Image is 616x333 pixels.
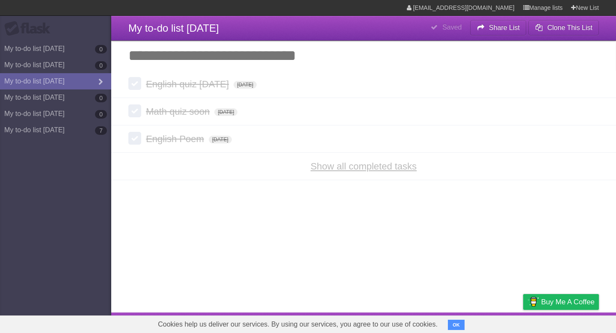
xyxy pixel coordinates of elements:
button: OK [448,320,465,330]
b: 0 [95,110,107,119]
b: Saved [442,24,462,31]
b: Share List [489,24,520,31]
a: Buy me a coffee [523,294,599,310]
a: Terms [483,315,502,331]
button: Share List [470,20,527,36]
b: 0 [95,61,107,70]
b: 0 [95,94,107,102]
img: Buy me a coffee [527,294,539,309]
a: Privacy [512,315,534,331]
span: Cookies help us deliver our services. By using our services, you agree to our use of cookies. [149,316,446,333]
a: Developers [438,315,472,331]
span: My to-do list [DATE] [128,22,219,34]
div: Flask [4,21,56,36]
span: Buy me a coffee [541,294,595,309]
span: [DATE] [209,136,232,143]
b: 0 [95,45,107,54]
b: 7 [95,126,107,135]
a: Show all completed tasks [311,161,417,172]
a: About [409,315,427,331]
label: Done [128,104,141,117]
label: Done [128,77,141,90]
span: [DATE] [234,81,257,89]
span: Math quiz soon [146,106,212,117]
a: Suggest a feature [545,315,599,331]
span: [DATE] [214,108,237,116]
span: English quiz [DATE] [146,79,231,89]
b: Clone This List [547,24,592,31]
span: English Poem [146,134,206,144]
button: Clone This List [528,20,599,36]
label: Done [128,132,141,145]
